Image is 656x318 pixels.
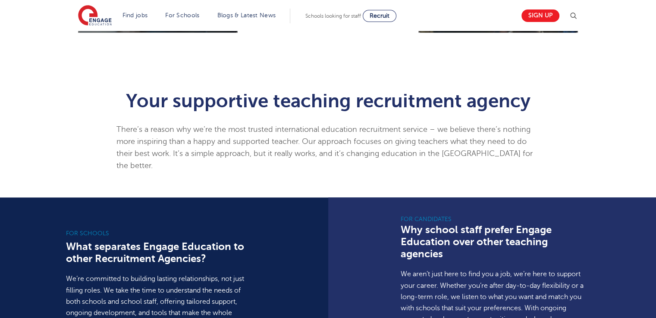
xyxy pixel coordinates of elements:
[401,215,590,224] h6: For Candidates
[370,12,389,19] span: Recruit
[521,9,559,22] a: Sign up
[78,5,112,27] img: Engage Education
[305,13,361,19] span: Schools looking for staff
[165,12,199,19] a: For Schools
[116,91,540,110] h1: Your supportive teaching recruitment agency
[122,12,148,19] a: Find jobs
[363,10,396,22] a: Recruit
[116,125,533,170] span: There’s a reason why we’re the most trusted international education recruitment service – we beli...
[217,12,276,19] a: Blogs & Latest News
[66,229,255,238] h6: For schools
[401,224,590,260] h3: Why school staff prefer Engage Education over other teaching agencies
[66,240,255,265] h3: What separates Engage Education to other Recruitment Agencies?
